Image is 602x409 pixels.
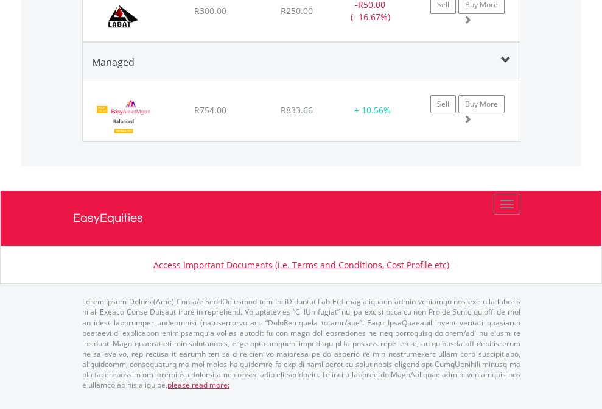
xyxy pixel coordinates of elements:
[89,94,159,138] img: EMPBundle_EBalanced.png
[281,5,313,16] span: R250.00
[194,5,226,16] span: R300.00
[458,95,505,113] a: Buy More
[430,95,456,113] a: Sell
[82,296,520,390] p: Lorem Ipsum Dolors (Ame) Con a/e SeddOeiusmod tem InciDiduntut Lab Etd mag aliquaen admin veniamq...
[194,104,226,116] span: R754.00
[281,104,313,116] span: R833.66
[73,191,530,246] a: EasyEquities
[341,104,404,116] div: + 10.56%
[167,380,229,390] a: please read more:
[92,55,135,69] span: Managed
[153,259,449,271] a: Access Important Documents (i.e. Terms and Conditions, Cost Profile etc)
